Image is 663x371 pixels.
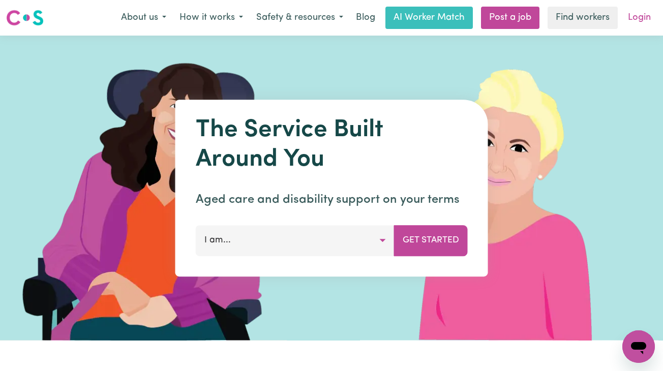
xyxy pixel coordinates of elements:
button: About us [114,7,173,28]
a: Find workers [548,7,618,29]
a: Login [622,7,657,29]
button: Get Started [394,225,468,256]
button: How it works [173,7,250,28]
a: Post a job [481,7,539,29]
p: Aged care and disability support on your terms [196,191,468,209]
a: Blog [350,7,381,29]
h1: The Service Built Around You [196,116,468,174]
a: Careseekers logo [6,6,44,29]
img: Careseekers logo [6,9,44,27]
button: I am... [196,225,395,256]
iframe: Button to launch messaging window [622,330,655,363]
a: AI Worker Match [385,7,473,29]
button: Safety & resources [250,7,350,28]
